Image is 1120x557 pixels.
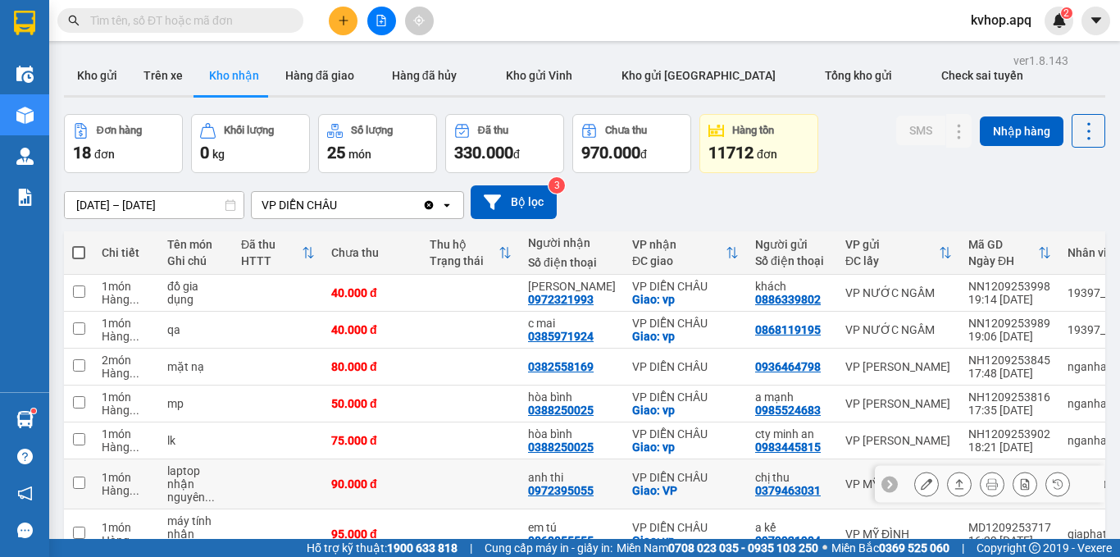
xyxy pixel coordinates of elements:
div: 95.000 đ [331,527,413,541]
th: Toggle SortBy [233,231,323,275]
div: ver 1.8.143 [1013,52,1068,70]
span: Kho gửi [GEOGRAPHIC_DATA] [621,69,776,82]
button: Nhập hàng [980,116,1063,146]
span: món [348,148,371,161]
button: Hàng đã giao [272,56,367,95]
div: máy tính [167,514,225,527]
span: notification [17,486,33,501]
div: 0868855555 [528,534,594,547]
svg: Clear value [422,199,435,212]
div: 1 món [102,521,151,534]
div: 0379463031 [755,484,821,497]
div: Số lượng [351,125,393,136]
div: 0972321993 [528,293,594,306]
div: 40.000 đ [331,286,413,299]
div: 0983445815 [755,441,821,454]
div: NH1209253902 [968,427,1051,441]
span: Kho gửi Vinh [506,69,572,82]
button: Đã thu330.000đ [445,114,564,173]
span: đ [640,148,647,161]
button: file-add [367,7,396,35]
div: qa [167,323,225,336]
img: warehouse-icon [16,411,34,428]
button: aim [405,7,434,35]
span: 18 [73,143,91,162]
sup: 2 [1061,7,1072,19]
img: icon-new-feature [1052,13,1067,28]
span: đơn [757,148,777,161]
div: VP [PERSON_NAME] [845,434,952,447]
div: Giao: vp [632,404,739,417]
div: Thu hộ [430,238,499,251]
span: search [68,15,80,26]
div: Hàng thông thường [102,330,151,343]
div: Mã GD [968,238,1038,251]
button: Chưa thu970.000đ [572,114,691,173]
div: VP [PERSON_NAME] [845,397,952,410]
div: Giao hàng [947,472,972,496]
div: cty minh an [755,427,829,441]
span: Hỗ trợ kỹ thuật: [307,539,458,557]
div: VP DIỄN CHÂU [262,197,337,213]
div: Giao: VP [632,484,739,497]
button: Đơn hàng18đơn [64,114,183,173]
th: Toggle SortBy [421,231,520,275]
div: NH1209253816 [968,390,1051,404]
div: Hàng thông thường [102,441,151,454]
th: Toggle SortBy [960,231,1059,275]
div: 17:48 [DATE] [968,367,1051,380]
span: Hàng đã hủy [392,69,457,82]
div: em tú [528,521,616,534]
div: VP DIỄN CHÂU [632,280,739,293]
button: Hàng tồn11712đơn [699,114,818,173]
div: VP gửi [845,238,939,251]
div: mp [167,397,225,410]
th: Toggle SortBy [624,231,747,275]
div: 50.000 đ [331,397,413,410]
div: c mai [528,317,616,330]
span: đơn [94,148,115,161]
div: Người nhận [528,236,616,249]
strong: 0369 525 060 [879,541,949,555]
input: Select a date range. [65,192,244,218]
div: MD1209253717 [968,521,1051,534]
div: Giao: vp [632,330,739,343]
div: 75.000 đ [331,434,413,447]
div: a mạnh [755,390,829,404]
span: ... [130,534,139,547]
div: khách [755,280,829,293]
img: solution-icon [16,189,34,206]
div: 0382558169 [528,360,594,373]
div: Số điện thoại [528,256,616,269]
div: 0979921904 [755,534,821,547]
input: Tìm tên, số ĐT hoặc mã đơn [90,11,284,30]
div: VP DIỄN CHÂU [632,390,739,404]
span: 970.000 [581,143,640,162]
div: VP NƯỚC NGẦM [845,323,952,336]
span: 0 [200,143,209,162]
div: NN1209253989 [968,317,1051,330]
div: Hàng thông thường [102,534,151,547]
button: Trên xe [130,56,196,95]
div: Hàng thông thường [102,367,151,380]
div: Hàng thông thường [102,484,151,497]
span: 11712 [708,143,753,162]
div: Giao: vp [632,293,739,306]
div: Đã thu [241,238,302,251]
div: VP DIỄN CHÂU [632,317,739,330]
span: file-add [376,15,387,26]
div: 19:14 [DATE] [968,293,1051,306]
div: 0886339802 [755,293,821,306]
div: Số điện thoại [755,254,829,267]
div: 0388250025 [528,404,594,417]
sup: 3 [549,177,565,194]
span: Cung cấp máy in - giấy in: [485,539,612,557]
div: Tên món [167,238,225,251]
span: ⚪️ [822,545,827,551]
div: VP DIỄN CHÂU [632,521,739,534]
div: VP NƯỚC NGẦM [845,286,952,299]
button: plus [329,7,357,35]
span: 2 [1063,7,1069,19]
div: chị thu [755,471,829,484]
div: VP DIỄN CHÂU [632,471,739,484]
